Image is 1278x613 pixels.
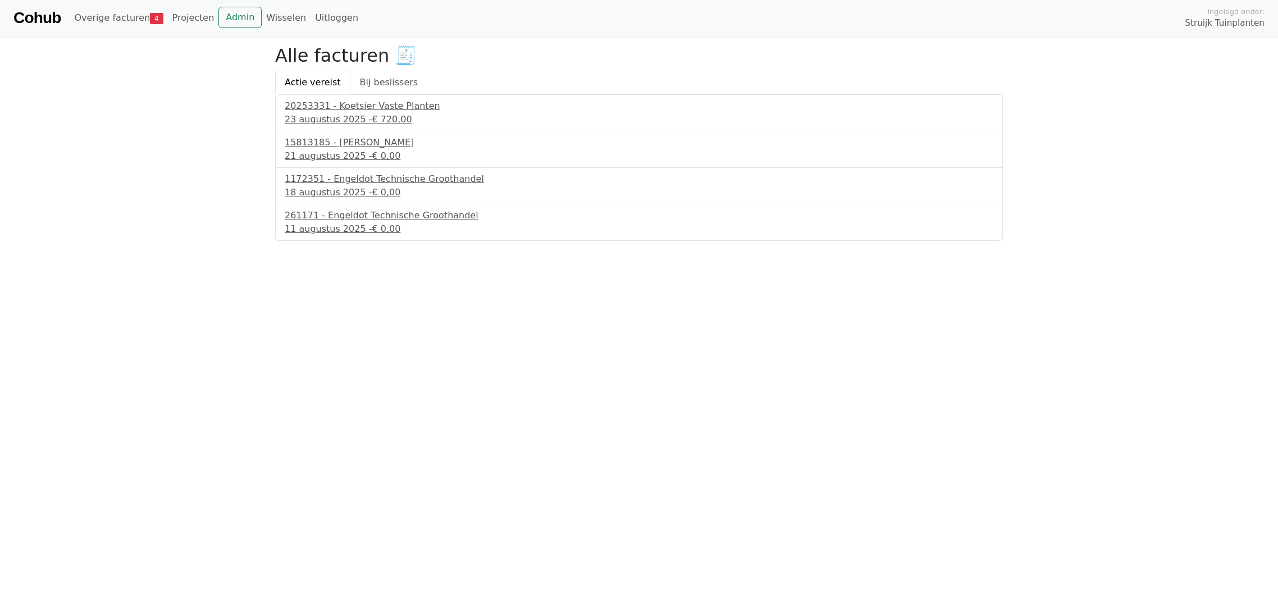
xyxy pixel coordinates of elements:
span: € 0,00 [372,150,400,161]
div: 11 augustus 2025 - [285,222,993,236]
span: € 0,00 [372,223,400,234]
a: 261171 - Engeldot Technische Groothandel11 augustus 2025 -€ 0,00 [285,209,993,236]
span: 4 [150,13,163,24]
a: 1172351 - Engeldot Technische Groothandel18 augustus 2025 -€ 0,00 [285,172,993,199]
a: Uitloggen [311,7,363,29]
a: 20253331 - Koetsier Vaste Planten23 augustus 2025 -€ 720,00 [285,99,993,126]
span: € 720,00 [372,114,412,125]
a: Admin [218,7,262,28]
div: 1172351 - Engeldot Technische Groothandel [285,172,993,186]
div: 18 augustus 2025 - [285,186,993,199]
div: 23 augustus 2025 - [285,113,993,126]
a: Wisselen [262,7,311,29]
span: Struijk Tuinplanten [1185,17,1265,30]
div: 261171 - Engeldot Technische Groothandel [285,209,993,222]
div: 21 augustus 2025 - [285,149,993,163]
span: Ingelogd onder: [1207,6,1265,17]
a: Cohub [13,4,61,31]
h2: Alle facturen 🧾 [275,45,1003,66]
a: 15813185 - [PERSON_NAME]21 augustus 2025 -€ 0,00 [285,136,993,163]
span: € 0,00 [372,187,400,198]
a: Bij beslissers [350,71,428,94]
a: Overige facturen4 [70,7,167,29]
div: 15813185 - [PERSON_NAME] [285,136,993,149]
div: 20253331 - Koetsier Vaste Planten [285,99,993,113]
a: Projecten [168,7,219,29]
a: Actie vereist [275,71,350,94]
